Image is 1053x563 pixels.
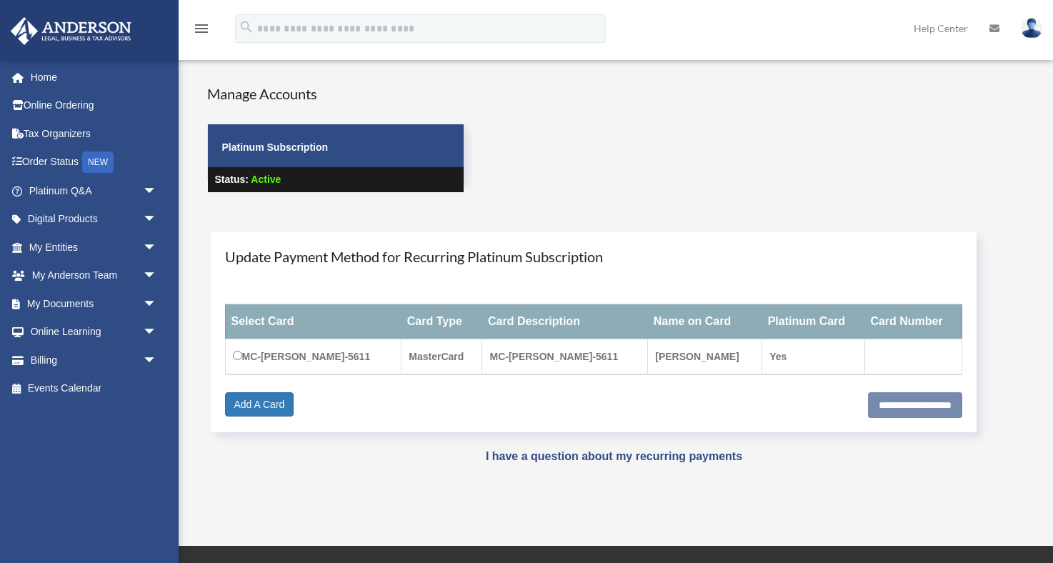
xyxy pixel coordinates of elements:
img: User Pic [1021,18,1042,39]
h4: Update Payment Method for Recurring Platinum Subscription [225,246,963,266]
strong: Platinum Subscription [222,141,329,153]
a: My Documentsarrow_drop_down [10,289,179,318]
span: arrow_drop_down [143,233,171,262]
a: menu [193,25,210,37]
div: NEW [82,151,114,173]
strong: Status: [215,174,249,185]
span: arrow_drop_down [143,176,171,206]
td: [PERSON_NAME] [648,339,762,375]
a: Order StatusNEW [10,148,179,177]
a: Digital Productsarrow_drop_down [10,205,179,234]
a: Home [10,63,179,91]
a: My Anderson Teamarrow_drop_down [10,261,179,290]
a: Add A Card [225,392,294,417]
span: arrow_drop_down [143,289,171,319]
th: Card Type [401,304,482,339]
img: Anderson Advisors Platinum Portal [6,17,136,45]
a: Events Calendar [10,374,179,403]
a: Billingarrow_drop_down [10,346,179,374]
a: Tax Organizers [10,119,179,148]
span: arrow_drop_down [143,205,171,234]
th: Platinum Card [762,304,865,339]
span: arrow_drop_down [143,261,171,291]
th: Card Description [482,304,648,339]
a: Platinum Q&Aarrow_drop_down [10,176,179,205]
span: arrow_drop_down [143,346,171,375]
a: Online Ordering [10,91,179,120]
span: Active [251,174,281,185]
td: MC-[PERSON_NAME]-5611 [225,339,401,375]
i: menu [193,20,210,37]
th: Name on Card [648,304,762,339]
th: Card Number [864,304,962,339]
a: My Entitiesarrow_drop_down [10,233,179,261]
i: search [239,19,254,35]
a: I have a question about my recurring payments [486,450,742,462]
h4: Manage Accounts [207,84,464,104]
td: MasterCard [401,339,482,375]
a: Online Learningarrow_drop_down [10,318,179,347]
span: arrow_drop_down [143,318,171,347]
th: Select Card [225,304,401,339]
td: MC-[PERSON_NAME]-5611 [482,339,648,375]
td: Yes [762,339,865,375]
